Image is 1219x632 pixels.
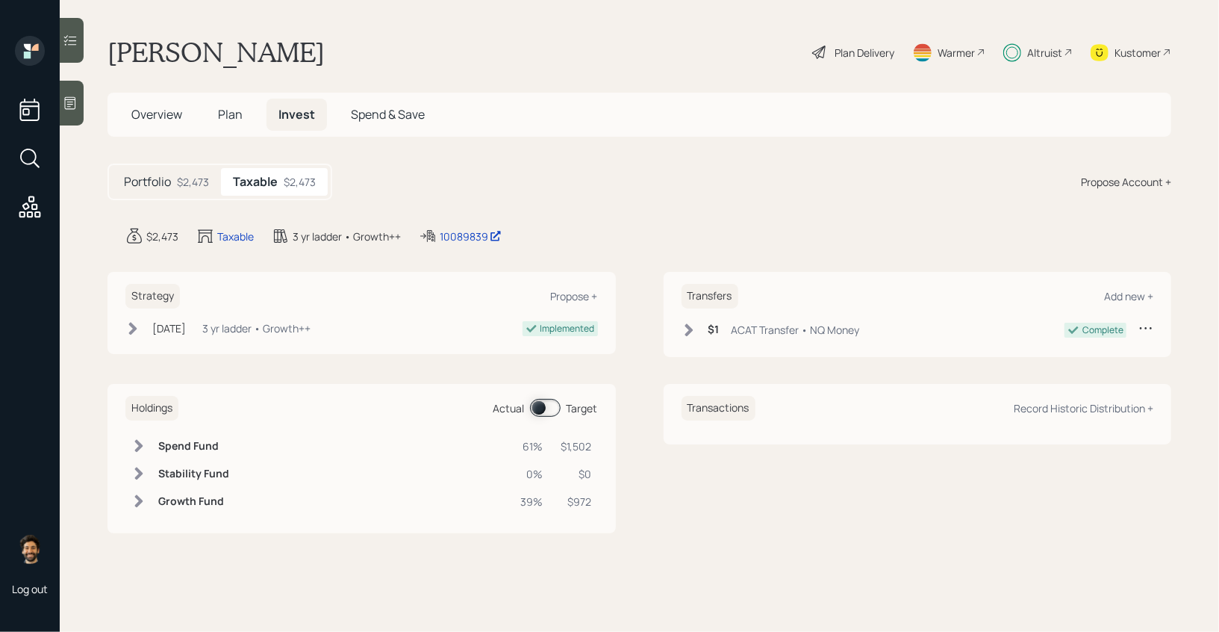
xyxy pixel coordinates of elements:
h5: Portfolio [124,175,171,189]
div: Kustomer [1114,45,1161,61]
div: Complete [1082,323,1123,337]
div: Altruist [1027,45,1062,61]
span: Overview [131,106,182,123]
h6: Spend Fund [158,440,229,453]
div: 3 yr ladder • Growth++ [202,320,311,336]
div: Propose + [551,289,598,303]
div: $972 [561,494,592,509]
div: Actual [493,400,525,416]
h6: Strategy [125,284,180,309]
div: Log out [12,582,48,596]
div: 3 yr ladder • Growth++ [293,229,401,244]
div: [DATE] [152,320,186,336]
div: Taxable [217,229,254,244]
h6: Stability Fund [158,468,229,480]
img: eric-schwartz-headshot.png [15,534,45,564]
div: Propose Account + [1081,174,1171,190]
div: Plan Delivery [835,45,894,61]
div: 0% [521,466,543,482]
div: Record Historic Distribution + [1014,401,1153,415]
div: Warmer [938,45,975,61]
div: ACAT Transfer • NQ Money [732,322,860,338]
h1: [PERSON_NAME] [107,36,325,69]
div: $0 [561,466,592,482]
div: Implemented [540,322,595,335]
h6: $1 [708,323,720,336]
h6: Transactions [682,396,755,421]
div: $1,502 [561,439,592,454]
div: Target [567,400,598,416]
h6: Holdings [125,396,178,421]
div: 10089839 [440,229,502,244]
h6: Growth Fund [158,495,229,508]
h6: Transfers [682,284,738,309]
div: $2,473 [284,174,316,190]
div: Add new + [1104,289,1153,303]
div: 61% [521,439,543,454]
span: Invest [278,106,315,123]
h5: Taxable [233,175,278,189]
span: Spend & Save [351,106,425,123]
span: Plan [218,106,243,123]
div: 39% [521,494,543,509]
div: $2,473 [177,174,209,190]
div: $2,473 [146,229,178,244]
